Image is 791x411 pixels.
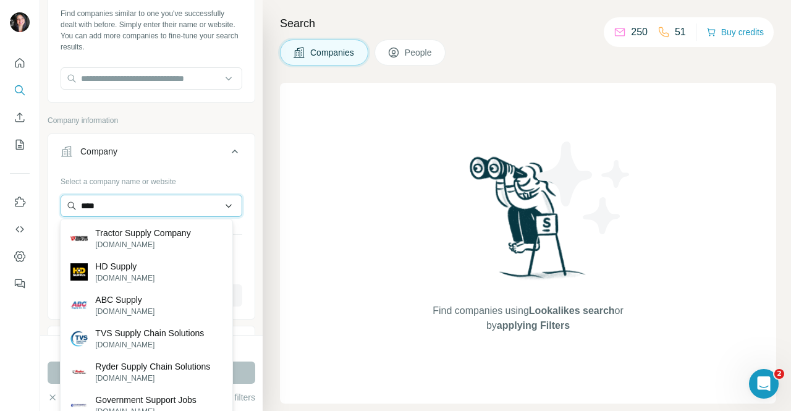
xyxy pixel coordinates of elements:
p: Ryder Supply Chain Solutions [95,360,210,373]
button: Feedback [10,273,30,295]
img: Avatar [10,12,30,32]
p: Government Support Jobs [95,394,196,406]
button: Buy credits [706,23,764,41]
button: Search [10,79,30,101]
span: People [405,46,433,59]
button: Industry [48,329,255,358]
div: Select a company name or website [61,171,242,187]
img: Surfe Illustration - Stars [528,132,640,244]
button: My lists [10,133,30,156]
span: Find companies using or by [429,303,627,333]
span: Companies [310,46,355,59]
button: Clear [48,391,83,404]
p: TVS Supply Chain Solutions [95,327,204,339]
p: [DOMAIN_NAME] [95,306,154,317]
p: [DOMAIN_NAME] [95,339,204,350]
img: ABC Supply [70,297,88,314]
div: Find companies similar to one you've successfully dealt with before. Simply enter their name or w... [61,8,242,53]
h4: Search [280,15,776,32]
p: Company information [48,115,255,126]
button: Use Surfe on LinkedIn [10,191,30,213]
p: [DOMAIN_NAME] [95,273,154,284]
span: Lookalikes search [529,305,615,316]
img: HD Supply [70,263,88,281]
img: Surfe Illustration - Woman searching with binoculars [464,153,593,291]
iframe: Intercom live chat [749,369,779,399]
span: applying Filters [497,320,570,331]
p: 51 [675,25,686,40]
button: Quick start [10,52,30,74]
img: TVS Supply Chain Solutions [70,330,88,347]
p: ABC Supply [95,294,154,306]
p: Tractor Supply Company [95,227,190,239]
div: Company [80,145,117,158]
button: Enrich CSV [10,106,30,129]
p: [DOMAIN_NAME] [95,239,190,250]
button: Company [48,137,255,171]
span: 2 [774,369,784,379]
p: HD Supply [95,260,154,273]
button: Dashboard [10,245,30,268]
button: Use Surfe API [10,218,30,240]
img: Tractor Supply Company [70,230,88,247]
p: 250 [631,25,648,40]
img: Ryder Supply Chain Solutions [70,363,88,381]
p: [DOMAIN_NAME] [95,373,210,384]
